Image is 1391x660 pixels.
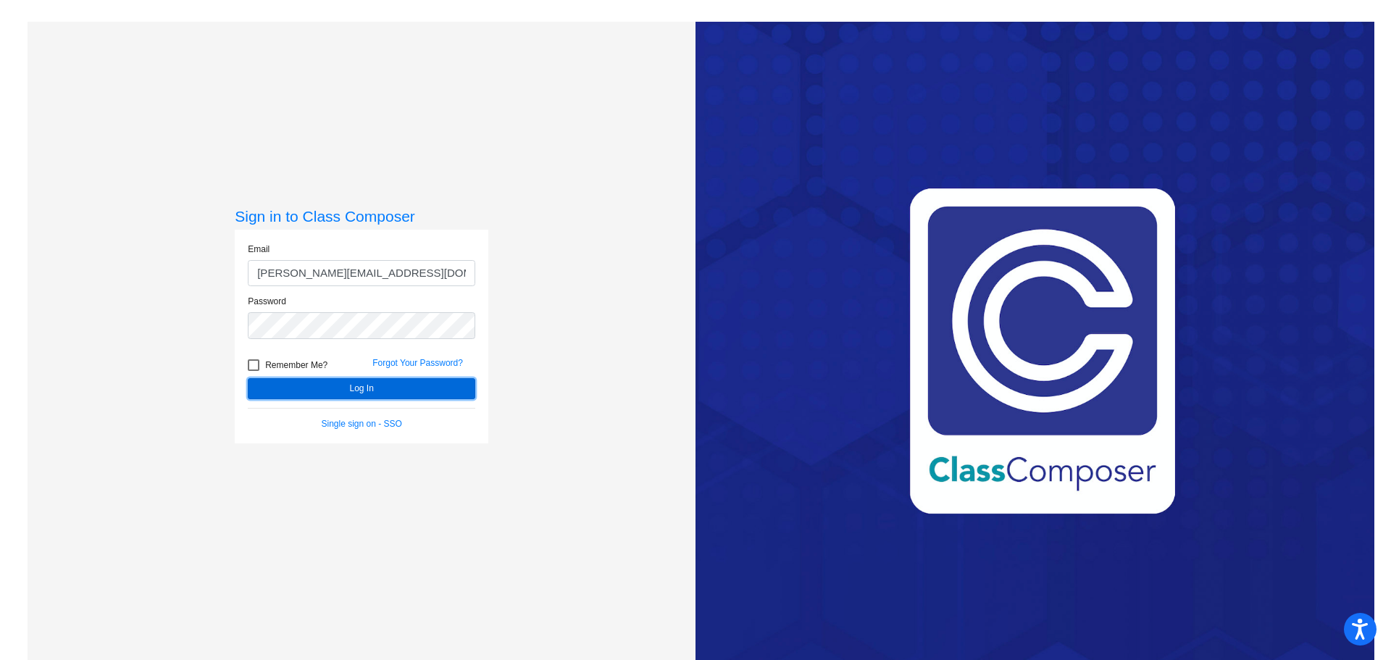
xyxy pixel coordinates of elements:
[248,295,286,308] label: Password
[322,419,402,429] a: Single sign on - SSO
[248,243,270,256] label: Email
[248,378,475,399] button: Log In
[235,207,488,225] h3: Sign in to Class Composer
[265,356,327,374] span: Remember Me?
[372,358,463,368] a: Forgot Your Password?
